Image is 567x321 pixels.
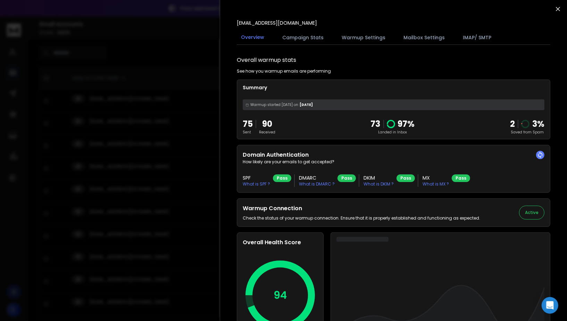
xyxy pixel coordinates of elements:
[243,204,480,213] h2: Warmup Connection
[364,174,394,181] h3: DKIM
[243,159,544,165] p: How likely are your emails to get accepted?
[542,297,558,314] div: Open Intercom Messenger
[243,174,270,181] h3: SPF
[273,174,291,182] div: Pass
[337,174,356,182] div: Pass
[398,118,415,130] p: 97 %
[243,151,544,159] h2: Domain Authentication
[299,181,335,187] p: What is DMARC ?
[243,215,480,221] p: Check the status of your warmup connection. Ensure that it is properly established and functionin...
[452,174,470,182] div: Pass
[250,102,298,107] span: Warmup started [DATE] on
[371,118,381,130] p: 73
[364,181,394,187] p: What is DKIM ?
[243,130,253,135] p: Sent
[423,174,449,181] h3: MX
[423,181,449,187] p: What is MX ?
[299,174,335,181] h3: DMARC
[278,30,328,45] button: Campaign Stats
[237,56,296,64] h1: Overall warmup stats
[337,30,390,45] button: Warmup Settings
[274,289,287,302] p: 94
[397,174,415,182] div: Pass
[510,118,515,130] strong: 2
[243,84,544,91] p: Summary
[259,118,275,130] p: 90
[237,19,317,26] p: [EMAIL_ADDRESS][DOMAIN_NAME]
[519,206,544,220] button: Active
[259,130,275,135] p: Received
[243,238,318,247] h2: Overall Health Score
[459,30,495,45] button: IMAP/ SMTP
[399,30,449,45] button: Mailbox Settings
[243,181,270,187] p: What is SPF ?
[237,68,331,74] p: See how you warmup emails are performing
[532,118,544,130] p: 3 %
[243,99,544,110] div: [DATE]
[510,130,544,135] p: Saved from Spam
[237,30,268,46] button: Overview
[371,130,415,135] p: Landed in Inbox
[243,118,253,130] p: 75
